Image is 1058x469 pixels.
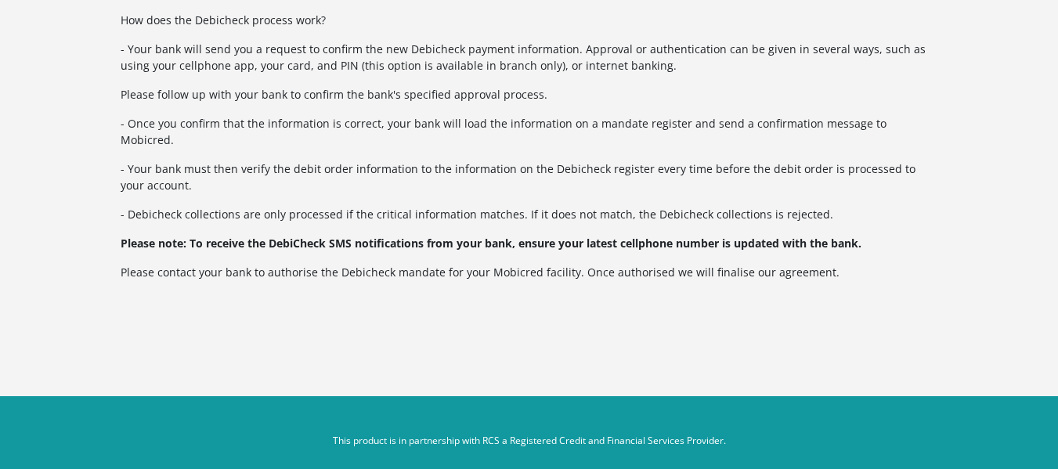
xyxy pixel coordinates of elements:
[121,115,938,148] p: - Once you confirm that the information is correct, your bank will load the information on a mand...
[121,236,861,251] b: Please note: To receive the DebiCheck SMS notifications from your bank, ensure your latest cellph...
[121,206,938,222] p: - Debicheck collections are only processed if the critical information matches. If it does not ma...
[121,161,938,193] p: - Your bank must then verify the debit order information to the information on the Debicheck regi...
[95,434,964,448] p: This product is in partnership with RCS a Registered Credit and Financial Services Provider.
[121,41,938,74] p: - Your bank will send you a request to confirm the new Debicheck payment information. Approval or...
[121,264,938,280] p: Please contact your bank to authorise the Debicheck mandate for your Mobicred facility. Once auth...
[121,12,938,28] p: How does the Debicheck process work?
[121,86,938,103] p: Please follow up with your bank to confirm the bank's specified approval process.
